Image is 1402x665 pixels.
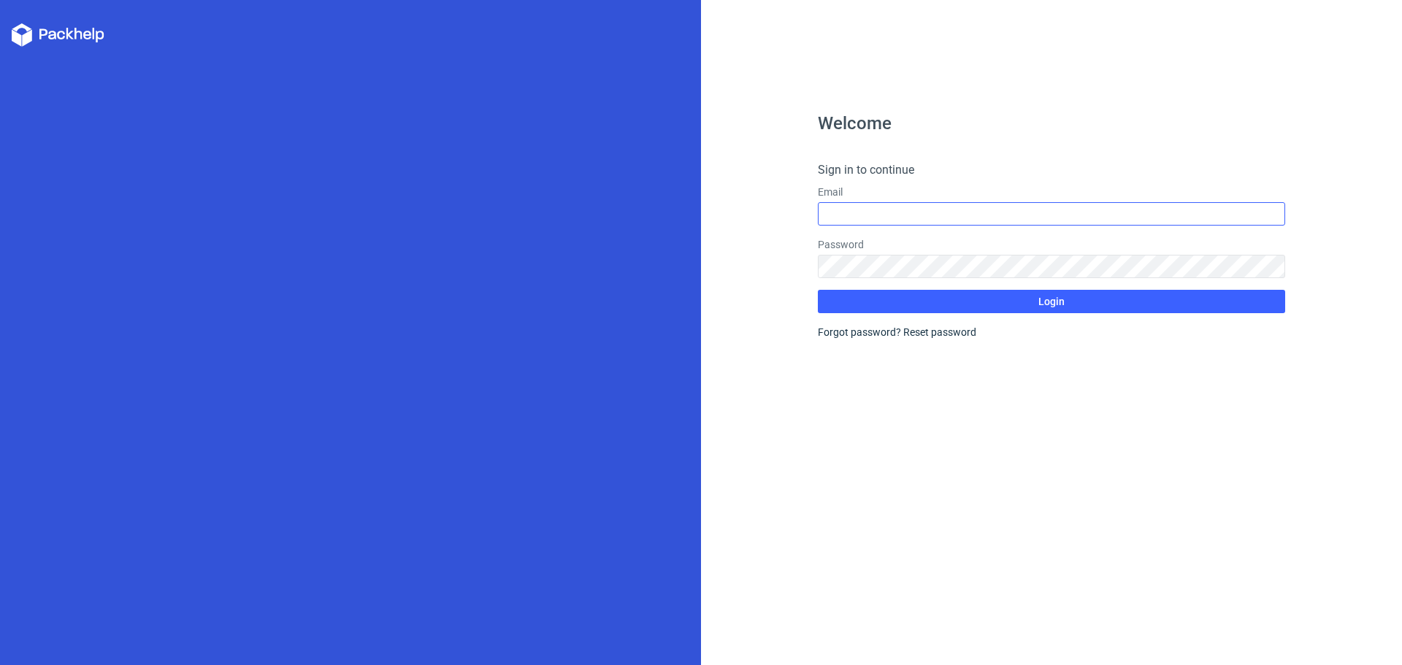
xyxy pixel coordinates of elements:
[818,290,1285,313] button: Login
[818,325,1285,339] div: Forgot password?
[818,185,1285,199] label: Email
[818,237,1285,252] label: Password
[1038,296,1065,307] span: Login
[818,115,1285,132] h1: Welcome
[903,326,976,338] a: Reset password
[818,161,1285,179] h4: Sign in to continue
